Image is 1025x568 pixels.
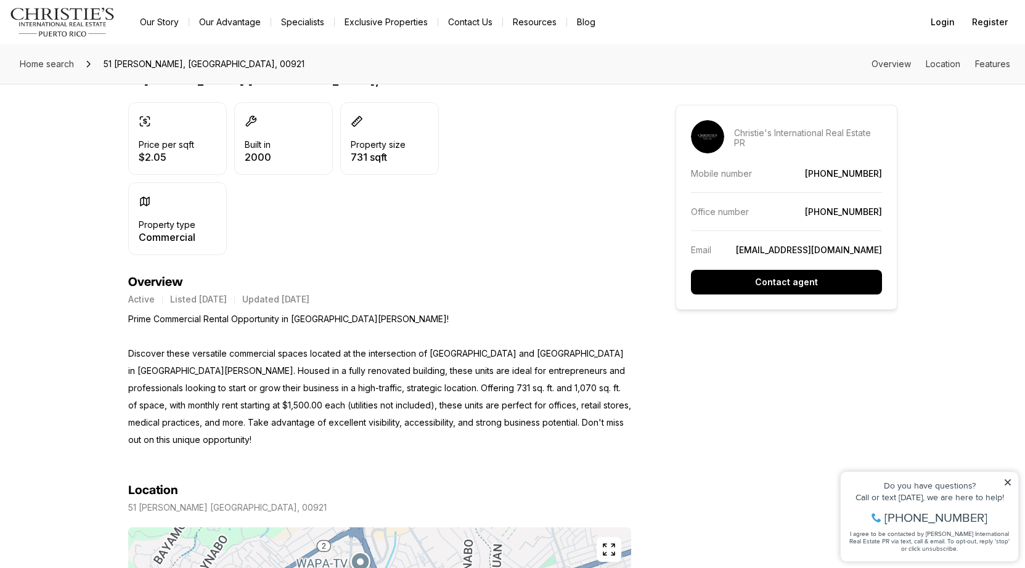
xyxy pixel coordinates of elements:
p: Email [691,245,711,255]
nav: Page section menu [872,59,1010,69]
div: Do you have questions? [13,28,178,36]
p: Office number [691,206,749,217]
p: Mobile number [691,168,752,179]
a: Our Advantage [189,14,271,31]
button: Login [923,10,962,34]
p: Commercial [139,232,195,242]
a: Blog [567,14,605,31]
a: [PHONE_NUMBER] [805,168,882,179]
p: 2000 [245,152,271,162]
p: Updated [DATE] [242,294,309,304]
span: Home search [20,59,74,69]
a: Home search [15,54,79,74]
p: Christie's International Real Estate PR [734,128,882,148]
h4: Overview [128,275,631,290]
p: Property type [139,220,195,230]
span: 51 [PERSON_NAME], [GEOGRAPHIC_DATA], 00921 [99,54,309,74]
p: Built in [245,140,271,150]
a: Exclusive Properties [335,14,438,31]
div: Call or text [DATE], we are here to help! [13,39,178,48]
span: Register [972,17,1008,27]
a: Our Story [130,14,189,31]
p: $2.05 [139,152,194,162]
p: 51 [PERSON_NAME] [GEOGRAPHIC_DATA], 00921 [128,503,327,513]
a: [EMAIL_ADDRESS][DOMAIN_NAME] [736,245,882,255]
p: Listed [DATE] [170,294,227,304]
button: Contact Us [438,14,502,31]
h4: Location [128,483,178,498]
img: logo [10,7,115,37]
p: Active [128,294,155,304]
p: Prime Commercial Rental Opportunity in [GEOGRAPHIC_DATA][PERSON_NAME]! Discover these versatile c... [128,310,631,448]
a: Specialists [271,14,334,31]
button: Register [965,10,1015,34]
a: Skip to: Overview [872,59,911,69]
p: Contact agent [755,277,818,287]
p: Price per sqft [139,140,194,150]
span: Login [931,17,955,27]
p: Property size [351,140,406,150]
span: I agree to be contacted by [PERSON_NAME] International Real Estate PR via text, call & email. To ... [15,76,176,99]
a: Skip to: Location [926,59,960,69]
a: Resources [503,14,566,31]
a: [PHONE_NUMBER] [805,206,882,217]
button: Contact agent [691,270,882,294]
span: [PHONE_NUMBER] [51,58,153,70]
p: 731 sqft [351,152,406,162]
a: Skip to: Features [975,59,1010,69]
